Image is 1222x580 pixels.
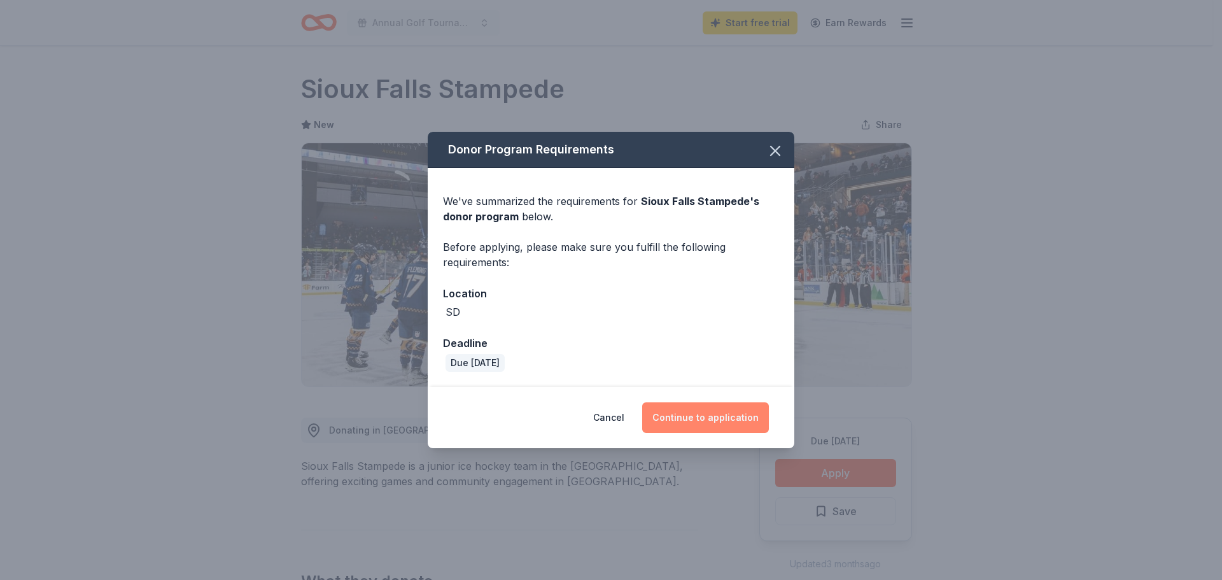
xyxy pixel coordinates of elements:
[593,402,624,433] button: Cancel
[642,402,769,433] button: Continue to application
[443,335,779,351] div: Deadline
[446,304,460,320] div: SD
[443,239,779,270] div: Before applying, please make sure you fulfill the following requirements:
[443,194,779,224] div: We've summarized the requirements for below.
[443,285,779,302] div: Location
[446,354,505,372] div: Due [DATE]
[428,132,794,168] div: Donor Program Requirements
